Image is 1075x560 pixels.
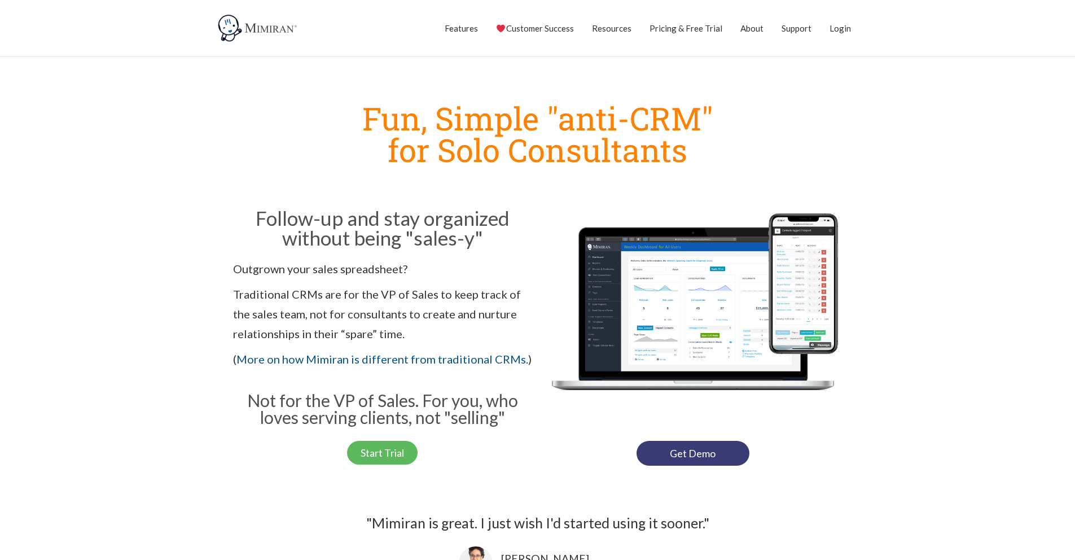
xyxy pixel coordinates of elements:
[592,14,631,42] a: Resources
[216,14,301,42] img: Mimiran CRM
[216,511,859,536] div: "Mimiran is great. I just wish I'd started using it sooner."
[233,259,532,279] p: Outgrown your sales spreadsheet?
[361,448,404,458] span: Start Trial
[496,14,573,42] a: Customer Success
[227,102,848,165] h1: Fun, Simple "anti-CRM" for Solo Consultants
[233,208,532,248] h2: Follow-up and stay organized without being "sales-y"
[830,14,851,42] a: Login
[236,352,526,366] a: More on how Mimiran is different from traditional CRMs
[233,392,532,426] h3: Not for the VP of Sales. For you, who loves serving clients, not "selling"
[637,441,749,466] a: Get Demo
[233,285,532,344] p: Traditional CRMs are for the VP of Sales to keep track of the sales team, not for consultants to ...
[445,14,478,42] a: Features
[497,24,505,33] img: ❤️
[740,14,764,42] a: About
[233,352,532,366] span: ( .)
[347,441,418,465] a: Start Trial
[782,14,811,42] a: Support
[543,205,843,430] img: Mimiran CRM for solo consultants dashboard mobile
[650,14,722,42] a: Pricing & Free Trial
